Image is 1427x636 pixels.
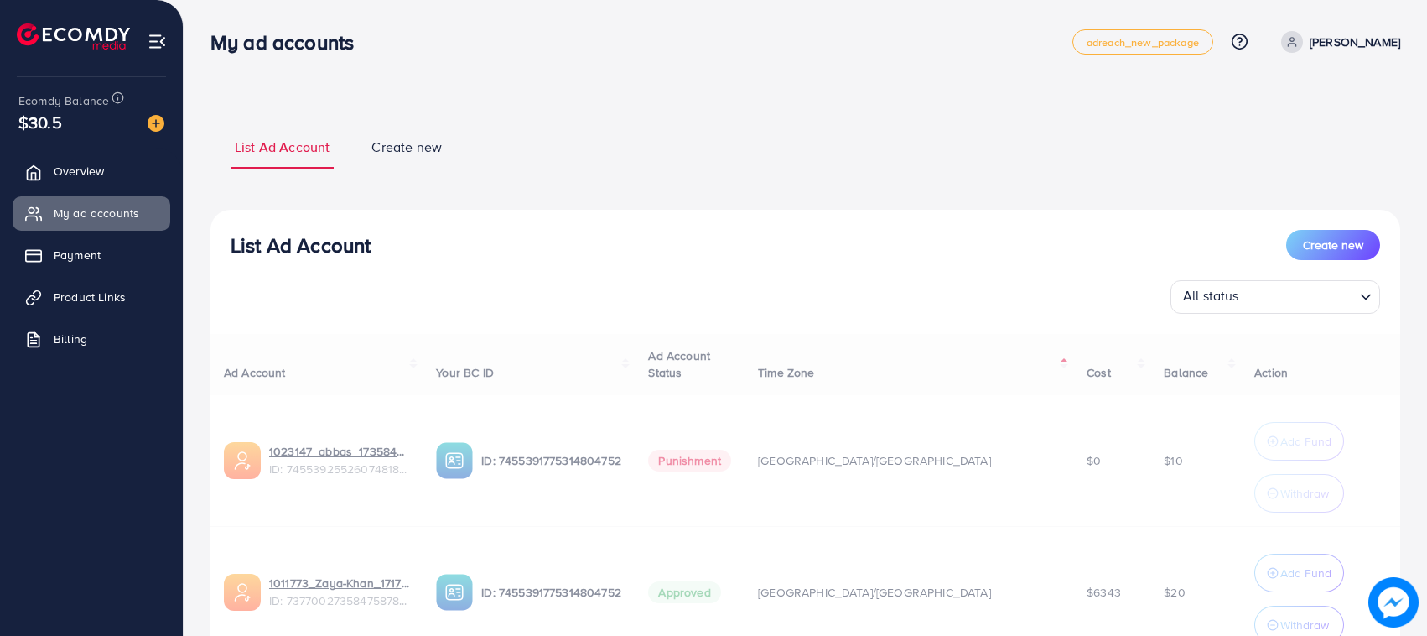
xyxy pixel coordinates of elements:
[18,92,109,109] span: Ecomdy Balance
[54,163,104,180] span: Overview
[210,30,367,55] h3: My ad accounts
[231,233,371,258] h3: List Ad Account
[1303,237,1363,253] span: Create new
[1072,29,1213,55] a: adreach_new_package
[1180,283,1243,310] span: All status
[1368,577,1419,628] img: image
[1170,280,1380,314] div: Search for option
[13,280,170,314] a: Product Links
[148,32,167,51] img: menu
[1087,37,1199,48] span: adreach_new_package
[13,196,170,230] a: My ad accounts
[235,138,330,157] span: List Ad Account
[1310,32,1400,52] p: [PERSON_NAME]
[54,247,101,263] span: Payment
[13,322,170,356] a: Billing
[18,110,62,134] span: $30.5
[13,154,170,188] a: Overview
[1244,284,1353,310] input: Search for option
[54,205,139,222] span: My ad accounts
[1286,230,1380,260] button: Create new
[54,331,87,347] span: Billing
[148,115,164,132] img: image
[1274,31,1400,53] a: [PERSON_NAME]
[13,238,170,272] a: Payment
[17,23,130,50] img: logo
[371,138,442,157] span: Create new
[54,289,126,305] span: Product Links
